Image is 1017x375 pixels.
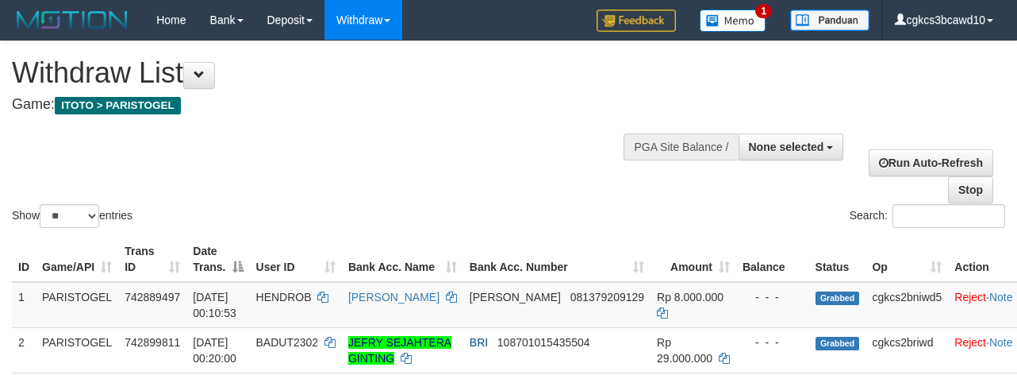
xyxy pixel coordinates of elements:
label: Show entries [12,204,132,228]
label: Search: [850,204,1005,228]
a: Stop [948,176,993,203]
span: Grabbed [816,292,860,305]
th: Bank Acc. Number: activate to sort column ascending [463,237,650,282]
th: Date Trans.: activate to sort column descending [186,237,249,282]
div: - - - [743,289,803,305]
input: Search: [892,204,1005,228]
th: Op: activate to sort column ascending [865,237,948,282]
span: Copy 108701015435504 to clipboard [497,336,590,349]
th: Game/API: activate to sort column ascending [36,237,118,282]
span: Grabbed [816,337,860,350]
td: cgkcs2bniwd5 [865,282,948,328]
span: [DATE] 00:10:53 [193,291,236,319]
select: Showentries [40,204,99,228]
td: 2 [12,327,36,373]
td: 1 [12,282,36,328]
span: BADUT2302 [256,336,319,349]
th: Trans ID: activate to sort column ascending [118,237,186,282]
th: Status [809,237,866,282]
span: [PERSON_NAME] [470,291,561,303]
a: Reject [954,336,986,349]
div: - - - [743,334,803,350]
span: 742889497 [125,291,180,303]
span: Copy 081379209129 to clipboard [570,291,644,303]
span: HENDROB [256,291,312,303]
a: Note [989,291,1013,303]
th: Bank Acc. Name: activate to sort column ascending [342,237,463,282]
th: ID [12,237,36,282]
a: Reject [954,291,986,303]
span: BRI [470,336,488,349]
span: Rp 29.000.000 [657,336,712,365]
div: PGA Site Balance / [624,133,738,160]
a: Note [989,336,1013,349]
button: None selected [739,133,844,160]
th: Amount: activate to sort column ascending [650,237,736,282]
span: Rp 8.000.000 [657,291,723,303]
h1: Withdraw List [12,57,662,89]
a: JEFRY SEJAHTERA GINTING [348,336,451,365]
a: [PERSON_NAME] [348,291,439,303]
span: ITOTO > PARISTOGEL [55,97,181,114]
img: panduan.png [790,10,869,31]
img: Button%20Memo.svg [700,10,766,32]
span: None selected [749,141,824,153]
h4: Game: [12,97,662,113]
th: Balance [736,237,809,282]
td: PARISTOGEL [36,327,118,373]
a: Run Auto-Refresh [869,149,993,176]
td: PARISTOGEL [36,282,118,328]
span: 742899811 [125,336,180,349]
img: Feedback.jpg [597,10,676,32]
td: cgkcs2briwd [865,327,948,373]
span: [DATE] 00:20:00 [193,336,236,365]
img: MOTION_logo.png [12,8,132,32]
span: 1 [755,4,772,18]
th: User ID: activate to sort column ascending [250,237,342,282]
